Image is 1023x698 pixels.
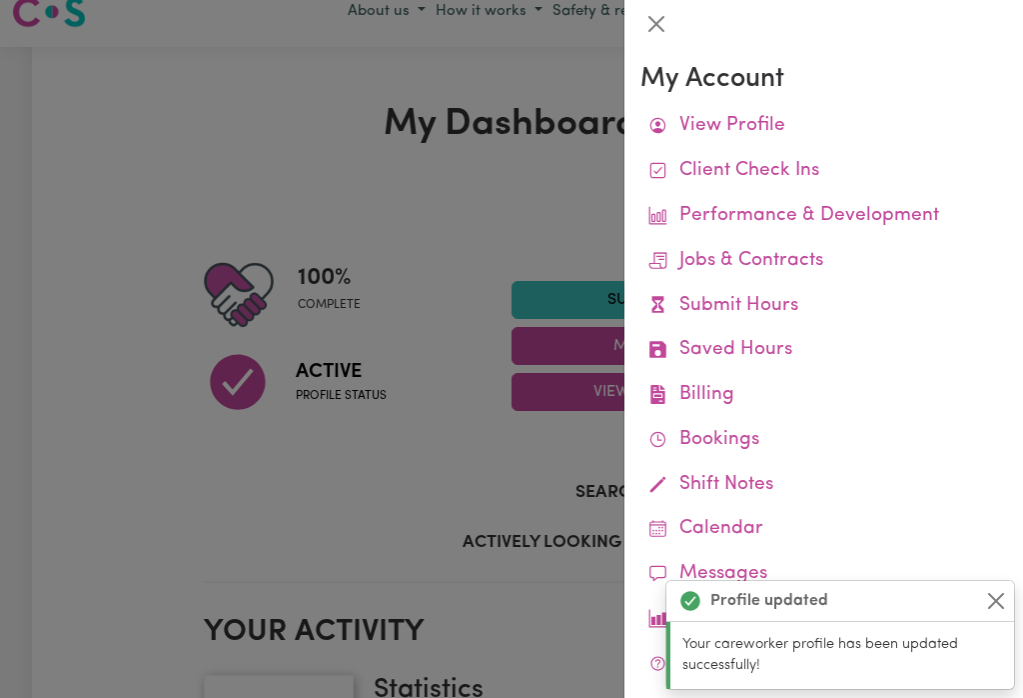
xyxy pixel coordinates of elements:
[984,589,1008,613] button: Close
[640,104,1007,149] a: View Profile
[640,239,1007,284] a: Jobs & Contracts
[640,64,1007,96] h3: My Account
[640,8,672,40] button: Close
[640,149,1007,194] a: Client Check Ins
[640,373,1007,418] a: Billing
[682,634,1002,677] p: Your careworker profile has been updated successfully!
[640,418,1007,463] a: Bookings
[640,552,1007,597] a: Messages
[640,328,1007,373] a: Saved Hours
[640,284,1007,329] a: Submit Hours
[640,642,1007,687] a: Help Centre
[710,589,828,613] strong: Profile updated
[640,194,1007,239] a: Performance & Development
[640,597,1007,642] a: Tax & Super
[640,507,1007,552] a: Calendar
[640,463,1007,508] a: Shift Notes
